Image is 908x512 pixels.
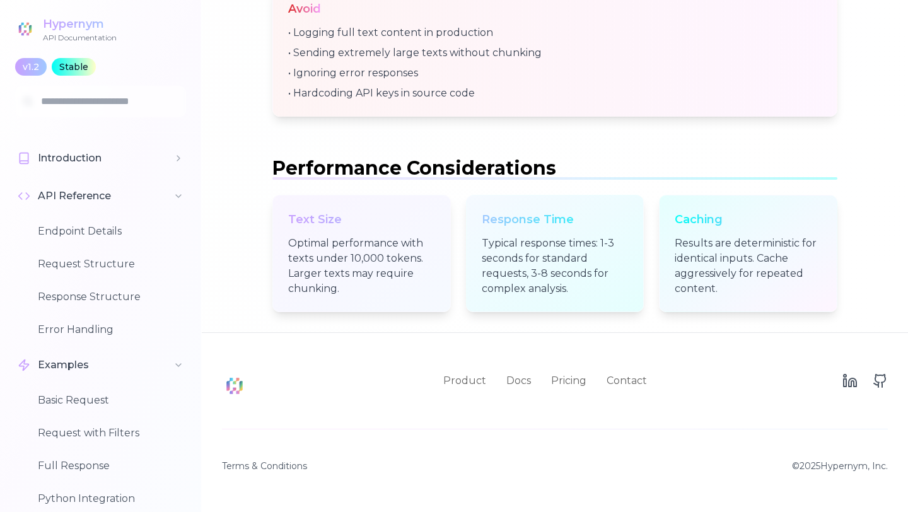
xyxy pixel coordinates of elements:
[30,216,191,247] button: Endpoint Details
[222,373,247,399] img: Hypernym Logo
[675,211,822,228] h3: Caching
[38,151,102,166] span: Introduction
[288,86,822,101] li: • Hardcoding API keys in source code
[43,15,117,33] div: Hypernym
[30,385,191,416] button: Basic Request
[30,282,191,312] button: Response Structure
[288,236,435,296] p: Optimal performance with texts under 10,000 tokens. Larger texts may require chunking.
[222,460,307,472] a: Terms & Conditions
[30,249,191,279] button: Request Structure
[38,358,89,373] span: Examples
[10,350,191,380] button: Examples
[38,189,111,204] span: API Reference
[482,211,629,228] h3: Response Time
[607,373,647,388] a: Contact
[792,460,888,472] p: © 2025 Hypernym, Inc.
[10,181,191,211] button: API Reference
[52,58,96,76] div: Stable
[30,451,191,481] button: Full Response
[15,15,117,43] a: HypernymAPI Documentation
[272,156,556,180] span: Performance Considerations
[288,211,435,228] h3: Text Size
[443,373,486,388] a: Product
[15,58,47,76] div: v1.2
[551,373,586,388] a: Pricing
[288,25,822,40] li: • Logging full text content in production
[288,2,321,16] span: Avoid
[675,236,822,296] p: Results are deterministic for identical inputs. Cache aggressively for repeated content.
[482,236,629,296] p: Typical response times: 1-3 seconds for standard requests, 3-8 seconds for complex analysis.
[10,143,191,173] button: Introduction
[288,45,822,61] li: • Sending extremely large texts without chunking
[30,418,191,448] button: Request with Filters
[43,33,117,43] div: API Documentation
[288,66,822,81] li: • Ignoring error responses
[15,19,35,39] img: Hypernym Logo
[30,315,191,345] button: Error Handling
[506,373,531,388] a: Docs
